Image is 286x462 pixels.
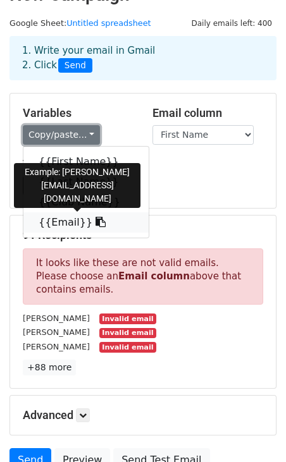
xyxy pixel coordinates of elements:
[23,106,134,120] h5: Variables
[23,248,263,305] p: It looks like these are not valid emails. Please choose an above that contains emails.
[99,313,156,324] small: Invalid email
[14,163,140,208] div: Example: [PERSON_NAME][EMAIL_ADDRESS][DOMAIN_NAME]
[13,44,273,73] div: 1. Write your email in Gmail 2. Click
[23,342,90,351] small: [PERSON_NAME]
[23,313,90,323] small: [PERSON_NAME]
[23,212,149,233] a: {{Email}}
[187,16,277,30] span: Daily emails left: 400
[152,106,263,120] h5: Email column
[99,328,156,339] small: Invalid email
[23,360,76,375] a: +88 more
[23,125,100,145] a: Copy/paste...
[118,271,190,282] strong: Email column
[9,18,151,28] small: Google Sheet:
[23,152,149,172] a: {{First Name}}
[99,342,156,353] small: Invalid email
[187,18,277,28] a: Daily emails left: 400
[58,58,92,73] span: Send
[223,401,286,462] iframe: Chat Widget
[23,327,90,337] small: [PERSON_NAME]
[66,18,151,28] a: Untitled spreadsheet
[23,408,263,422] h5: Advanced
